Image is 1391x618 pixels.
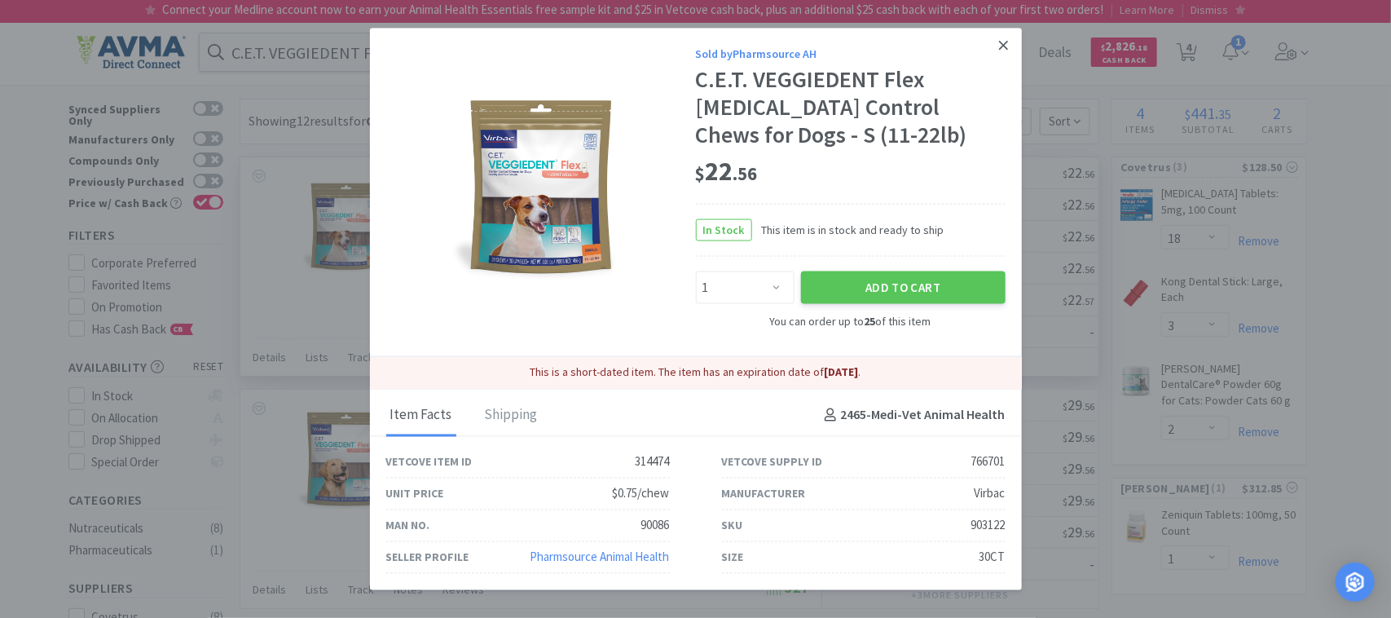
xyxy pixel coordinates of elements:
[613,483,670,503] div: $0.75/chew
[733,162,758,185] span: . 56
[722,548,744,566] div: Size
[825,365,859,380] strong: [DATE]
[386,452,473,470] div: Vetcove Item ID
[435,82,647,294] img: f1b56048afd24ab19c05a45bc8a0f44b.jpg
[696,311,1006,329] div: You can order up to of this item
[481,395,542,436] div: Shipping
[696,162,706,185] span: $
[386,484,444,502] div: Unit Price
[696,45,1006,63] div: Sold by Pharmsource AH
[530,549,670,564] a: Pharmsource Animal Health
[376,364,1015,382] p: This is a short-dated item. The item has an expiration date of .
[636,452,670,471] div: 314474
[697,219,751,240] span: In Stock
[386,548,469,566] div: Seller Profile
[971,515,1006,535] div: 903122
[1336,563,1375,602] div: Open Intercom Messenger
[818,405,1006,426] h4: 2465 - Medi-Vet Animal Health
[722,484,806,502] div: Manufacturer
[971,452,1006,471] div: 766701
[722,516,743,534] div: SKU
[696,66,1006,148] div: C.E.T. VEGGIEDENT Flex [MEDICAL_DATA] Control Chews for Dogs - S (11-22lb)
[752,221,944,239] span: This item is in stock and ready to ship
[865,313,876,328] strong: 25
[696,155,758,188] span: 22
[386,395,456,436] div: Item Facts
[979,547,1006,567] div: 30CT
[386,516,430,534] div: Man No.
[722,452,823,470] div: Vetcove Supply ID
[641,515,670,535] div: 90086
[975,483,1006,503] div: Virbac
[801,271,1006,303] button: Add to Cart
